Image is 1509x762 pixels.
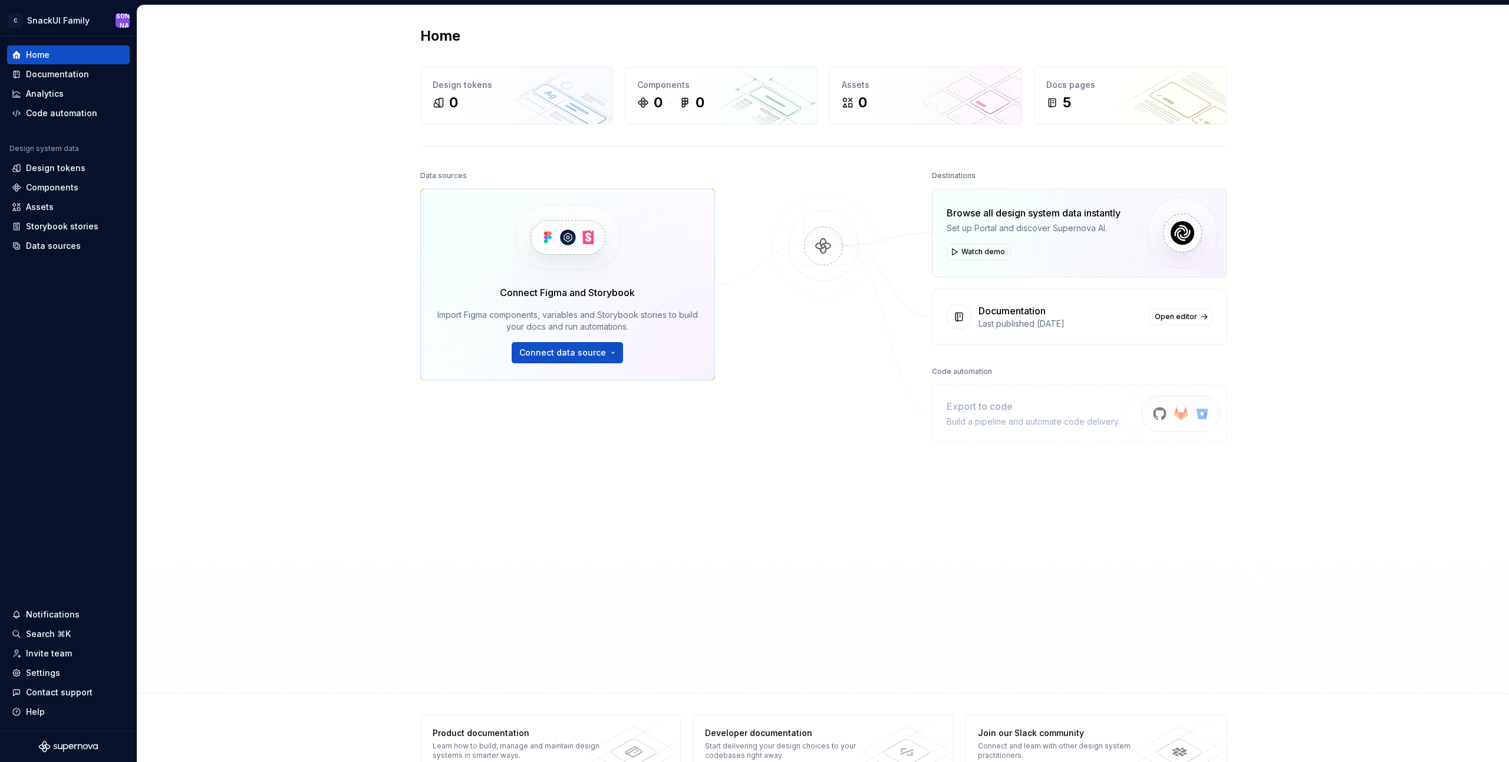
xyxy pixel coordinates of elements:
[932,167,976,184] div: Destinations
[947,206,1121,220] div: Browse all design system data instantly
[433,741,604,760] div: Learn how to build, manage and maintain design systems in smarter ways.
[433,727,604,739] div: Product documentation
[947,222,1121,234] div: Set up Portal and discover Supernova AI.
[829,67,1022,124] a: Assets0
[116,2,130,40] div: [PERSON_NAME]
[7,702,130,721] button: Help
[39,741,98,753] svg: Supernova Logo
[26,240,81,252] div: Data sources
[7,237,130,255] a: Data sources
[947,244,1010,260] button: Watch demo
[7,664,130,682] a: Settings
[7,605,130,624] button: Notifications
[1149,308,1212,325] a: Open editor
[705,727,877,739] div: Developer documentation
[26,648,72,659] div: Invite team
[7,625,130,643] button: Search ⌘K
[26,706,45,718] div: Help
[858,93,867,112] div: 0
[696,93,704,112] div: 0
[26,107,97,119] div: Code automation
[978,741,1149,760] div: Connect and learn with other design system practitioners.
[26,221,98,232] div: Storybook stories
[947,416,1120,428] div: Build a pipeline and automate code delivery.
[7,45,130,64] a: Home
[654,93,663,112] div: 0
[1034,67,1227,124] a: Docs pages5
[26,687,93,698] div: Contact support
[978,727,1149,739] div: Join our Slack community
[1046,79,1214,91] div: Docs pages
[420,27,460,45] h2: Home
[7,84,130,103] a: Analytics
[437,309,698,333] div: Import Figma components, variables and Storybook stories to build your docs and run automations.
[947,399,1120,413] div: Export to code
[842,79,1010,91] div: Assets
[637,79,805,91] div: Components
[7,198,130,216] a: Assets
[8,14,22,28] div: C
[433,79,601,91] div: Design tokens
[7,644,130,663] a: Invite team
[9,144,79,153] div: Design system data
[500,285,635,300] div: Connect Figma and Storybook
[7,178,130,197] a: Components
[625,67,818,124] a: Components00
[26,609,80,620] div: Notifications
[512,342,623,363] button: Connect data source
[26,88,64,100] div: Analytics
[26,49,50,61] div: Home
[2,8,134,33] button: CSnackUI Family[PERSON_NAME]
[420,167,467,184] div: Data sources
[26,667,60,679] div: Settings
[519,347,606,359] span: Connect data source
[1063,93,1071,112] div: 5
[1155,312,1197,321] span: Open editor
[26,201,54,213] div: Assets
[7,104,130,123] a: Code automation
[420,67,613,124] a: Design tokens0
[26,182,78,193] div: Components
[449,93,458,112] div: 0
[27,15,90,27] div: SnackUI Family
[961,247,1005,257] span: Watch demo
[705,741,877,760] div: Start delivering your design choices to your codebases right away.
[7,65,130,84] a: Documentation
[932,363,992,380] div: Code automation
[7,217,130,236] a: Storybook stories
[7,159,130,178] a: Design tokens
[978,304,1046,318] div: Documentation
[978,318,1142,330] div: Last published [DATE]
[26,162,85,174] div: Design tokens
[7,683,130,702] button: Contact support
[26,68,89,80] div: Documentation
[26,628,71,640] div: Search ⌘K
